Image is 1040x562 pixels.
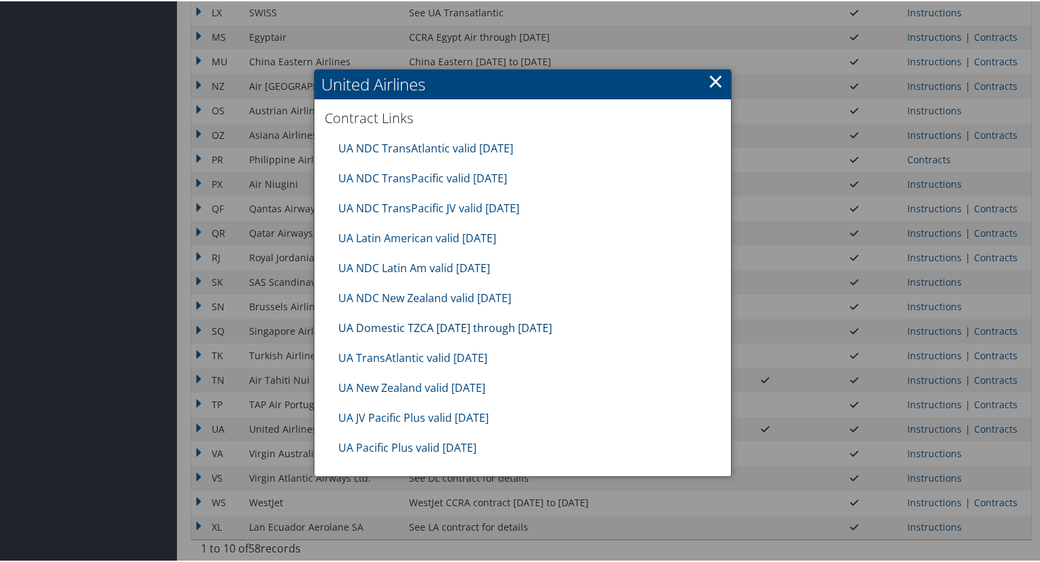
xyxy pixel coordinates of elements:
a: UA JV Pacific Plus valid [DATE] [338,409,489,424]
h2: United Airlines [314,68,731,98]
a: UA Pacific Plus valid [DATE] [338,439,476,454]
a: × [708,66,724,93]
a: UA NDC Latin Am valid [DATE] [338,259,490,274]
a: UA New Zealand valid [DATE] [338,379,485,394]
a: UA Latin American valid [DATE] [338,229,496,244]
a: UA TransAtlantic valid [DATE] [338,349,487,364]
a: UA NDC TransAtlantic valid [DATE] [338,139,513,154]
h3: Contract Links [325,108,721,127]
a: UA Domestic TZCA [DATE] through [DATE] [338,319,552,334]
a: UA NDC TransPacific valid [DATE] [338,169,507,184]
a: UA NDC TransPacific JV valid [DATE] [338,199,519,214]
a: UA NDC New Zealand valid [DATE] [338,289,511,304]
